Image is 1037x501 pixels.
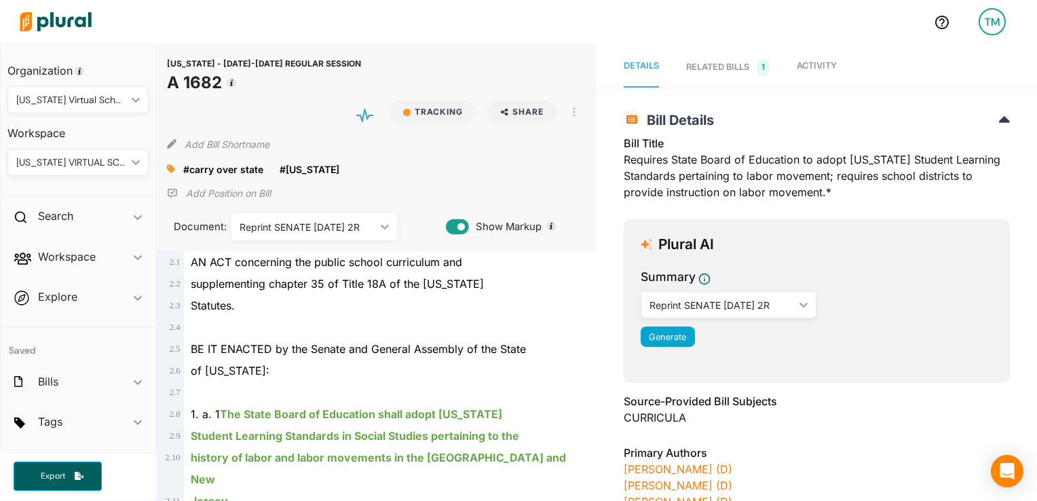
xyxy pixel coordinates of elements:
[191,342,526,356] span: BE IT ENACTED by the Senate and General Assembly of the State
[170,409,181,419] span: 2 . 8
[280,162,339,177] a: #[US_STATE]
[191,429,519,443] ins: Student Learning Standards in Social Studies pertaining to the
[38,374,58,389] h2: Bills
[624,135,1010,151] h3: Bill Title
[482,100,563,124] button: Share
[167,159,175,179] div: Add tags
[38,289,77,304] h2: Explore
[797,60,837,71] span: Activity
[170,388,181,397] span: 2 . 7
[641,327,695,347] button: Generate
[170,301,181,310] span: 2 . 3
[649,332,686,342] span: Generate
[658,236,714,253] h3: Plural AI
[624,409,1010,426] div: CURRICULA
[624,47,659,88] a: Details
[183,164,263,175] span: #carry over state
[220,407,502,421] ins: The State Board of Education shall adopt [US_STATE]
[38,249,96,264] h2: Workspace
[624,445,1010,461] h3: Primary Authors
[624,393,1010,409] h3: Source-Provided Bill Subjects
[757,59,770,75] span: 1
[225,77,238,89] div: Tooltip anchor
[165,453,180,462] span: 2 . 10
[280,164,339,175] span: #[US_STATE]
[545,220,557,232] div: Tooltip anchor
[170,431,181,441] span: 2 . 9
[191,299,235,312] span: Statutes.
[38,414,62,429] h2: Tags
[167,58,361,69] span: [US_STATE] - [DATE]-[DATE] REGULAR SESSION
[167,71,361,95] h1: A 1682
[170,279,181,289] span: 2 . 2
[16,93,126,107] div: [US_STATE] Virtual School (FLVS)
[979,8,1006,35] div: TM
[624,135,1010,208] div: Requires State Board of Education to adopt [US_STATE] Student Learning Standards pertaining to la...
[640,112,714,128] span: Bill Details
[968,3,1017,41] a: TM
[167,183,271,204] div: Add Position Statement
[991,455,1023,487] div: Open Intercom Messenger
[686,47,770,88] a: RELATED BILLS 1
[624,462,732,476] a: [PERSON_NAME] (D)
[186,187,271,200] p: Add Position on Bill
[31,470,75,482] span: Export
[170,257,181,267] span: 2 . 1
[38,208,73,223] h2: Search
[191,255,462,269] span: AN ACT concerning the public school curriculum and
[7,113,149,143] h3: Workspace
[624,60,659,71] span: Details
[649,298,795,312] div: Reprint SENATE [DATE] 2R
[16,155,126,170] div: [US_STATE] VIRTUAL SCHOOL
[191,277,484,291] span: supplementing chapter 35 of Title 18A of the [US_STATE]
[487,100,557,124] button: Share
[1,327,155,360] h4: Saved
[170,366,181,375] span: 2 . 6
[641,268,696,286] h3: Summary
[191,364,269,377] span: of [US_STATE]:
[240,220,375,234] div: Reprint SENATE [DATE] 2R
[624,479,732,492] a: [PERSON_NAME] (D)
[183,162,263,177] a: #carry over state
[7,51,149,81] h3: Organization
[73,65,86,77] div: Tooltip anchor
[170,322,181,332] span: 2 . 4
[191,407,502,421] span: 1. a. 1
[469,219,542,234] span: Show Markup
[686,59,770,75] div: RELATED BILLS
[185,133,269,155] button: Add Bill Shortname
[797,47,837,88] a: Activity
[170,344,181,354] span: 2 . 5
[167,219,214,234] span: Document:
[390,100,476,124] button: Tracking
[14,462,102,491] button: Export
[191,451,566,486] ins: history of labor and labor movements in the [GEOGRAPHIC_DATA] and New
